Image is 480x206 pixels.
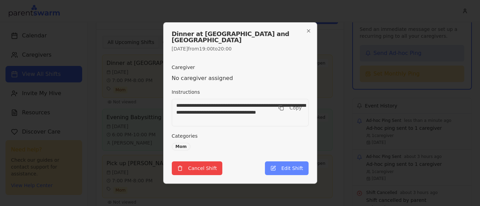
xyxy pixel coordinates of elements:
[172,74,309,82] p: No caregiver assigned
[274,102,306,114] button: Copy
[172,161,223,175] button: Cancel Shift
[172,89,200,95] label: Instructions
[172,45,309,52] p: [DATE] from 19:00 to 20:00
[172,65,195,70] label: Caregiver
[265,161,309,175] button: Edit Shift
[172,31,309,43] h2: Dinner at [GEOGRAPHIC_DATA] and [GEOGRAPHIC_DATA]
[172,133,198,139] label: Categories
[172,143,191,150] div: Mom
